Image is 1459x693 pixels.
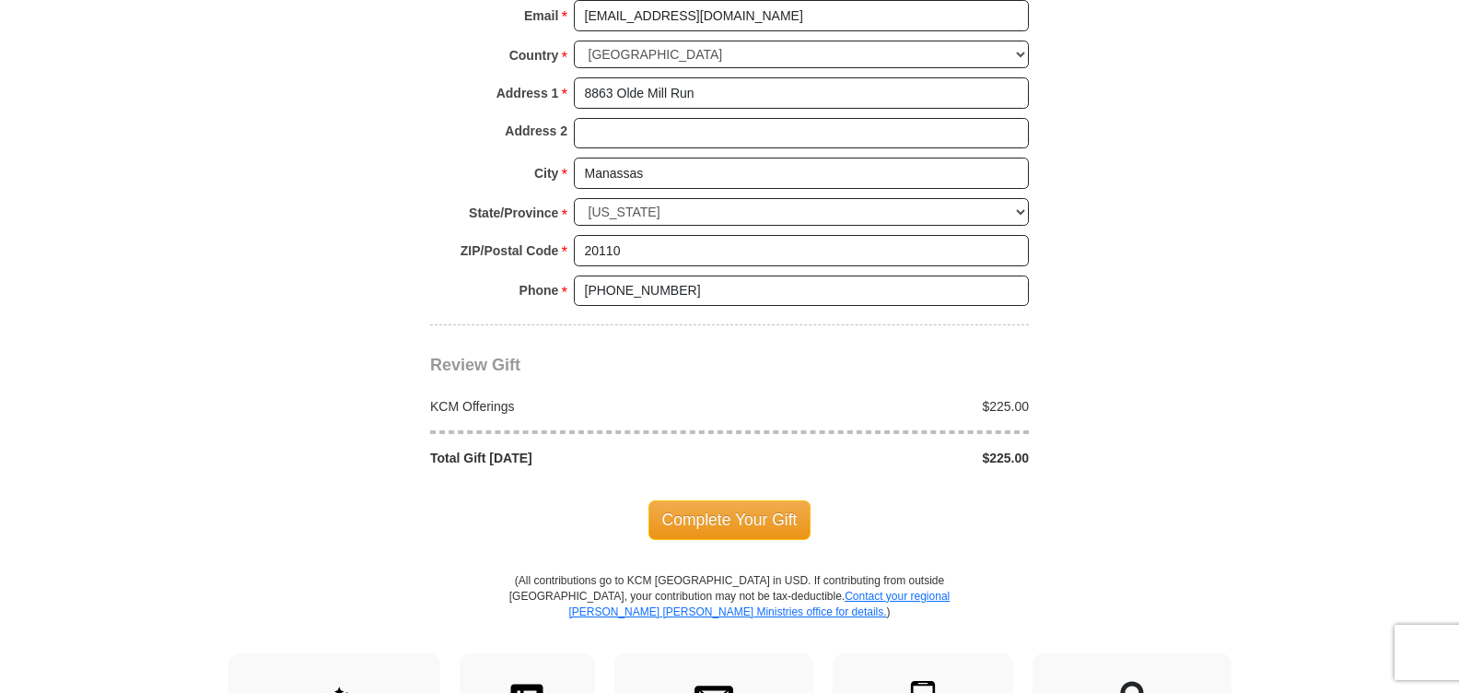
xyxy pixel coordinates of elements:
div: $225.00 [729,397,1039,416]
div: Total Gift [DATE] [421,449,730,467]
div: KCM Offerings [421,397,730,416]
span: Complete Your Gift [648,500,811,539]
strong: Address 2 [505,118,567,144]
span: Review Gift [430,356,520,374]
strong: Phone [519,277,559,303]
strong: City [534,160,558,186]
strong: State/Province [469,200,558,226]
strong: ZIP/Postal Code [461,238,559,264]
strong: Address 1 [496,80,559,106]
strong: Email [524,3,558,29]
strong: Country [509,42,559,68]
p: (All contributions go to KCM [GEOGRAPHIC_DATA] in USD. If contributing from outside [GEOGRAPHIC_D... [508,573,951,653]
div: $225.00 [729,449,1039,467]
a: Contact your regional [PERSON_NAME] [PERSON_NAME] Ministries office for details. [568,590,950,618]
